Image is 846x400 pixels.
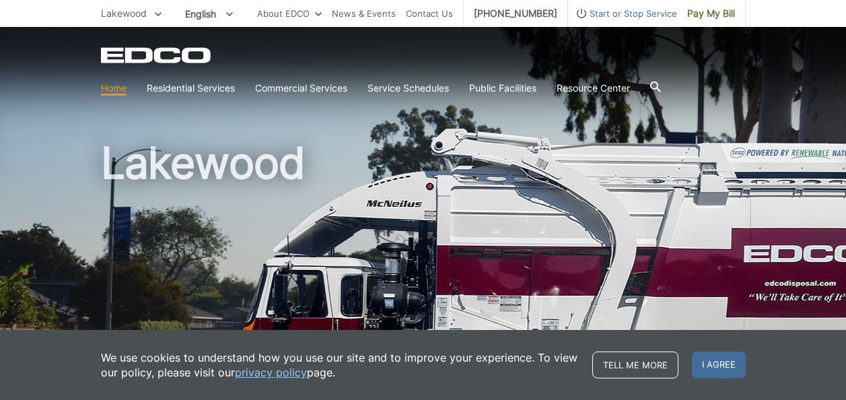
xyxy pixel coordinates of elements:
a: About EDCO [257,6,322,21]
a: News & Events [332,6,396,21]
p: We use cookies to understand how you use our site and to improve your experience. To view our pol... [101,350,579,380]
a: Public Facilities [469,81,536,96]
span: Lakewood [101,7,147,19]
a: EDCD logo. Return to the homepage. [101,47,213,63]
a: privacy policy [235,365,307,380]
a: Home [101,81,127,96]
span: Pay My Bill [687,6,735,21]
a: Commercial Services [255,81,347,96]
a: Resource Center [557,81,630,96]
a: Service Schedules [367,81,449,96]
span: English [175,3,243,25]
a: Tell me more [592,352,678,378]
a: Residential Services [147,81,235,96]
span: I agree [692,352,746,378]
a: Contact Us [406,6,453,21]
